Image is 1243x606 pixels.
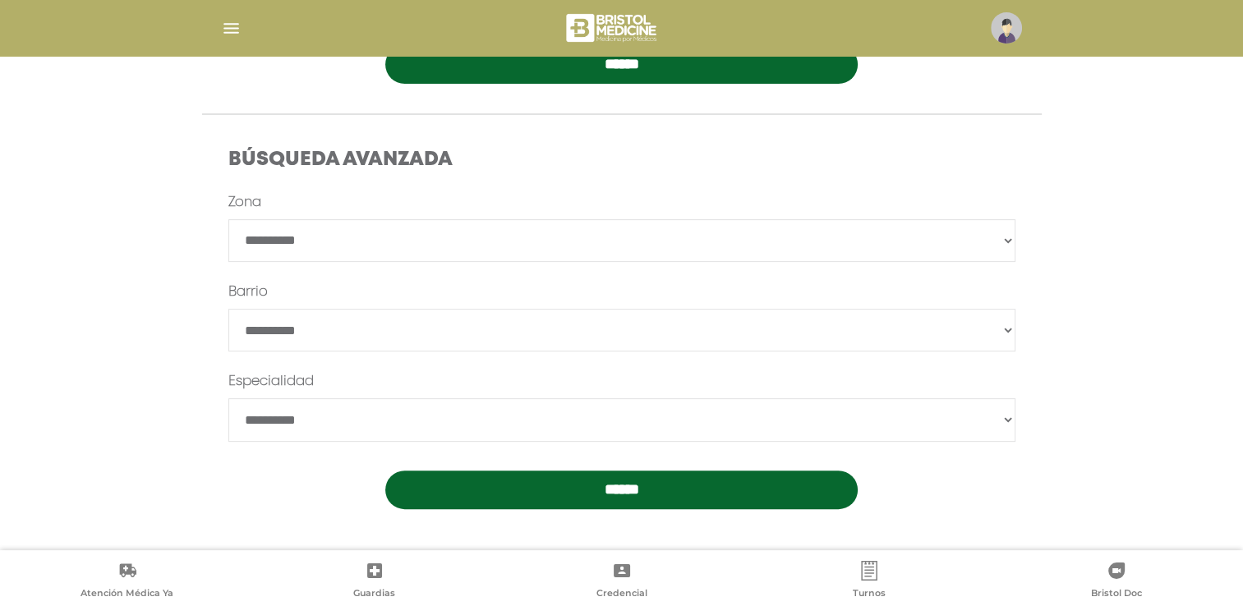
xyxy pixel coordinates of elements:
span: Atención Médica Ya [81,587,173,602]
span: Credencial [596,587,647,602]
a: Guardias [251,561,498,603]
a: Bristol Doc [992,561,1240,603]
img: profile-placeholder.svg [991,12,1022,44]
a: Turnos [745,561,992,603]
span: Turnos [853,587,886,602]
img: Cober_menu-lines-white.svg [221,18,242,39]
label: Barrio [228,282,268,302]
img: bristol-medicine-blanco.png [564,8,661,48]
h4: Búsqueda Avanzada [228,149,1015,172]
a: Atención Médica Ya [3,561,251,603]
label: Especialidad [228,372,314,392]
a: Credencial [498,561,745,603]
label: Zona [228,193,261,213]
span: Bristol Doc [1091,587,1142,602]
span: Guardias [353,587,395,602]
